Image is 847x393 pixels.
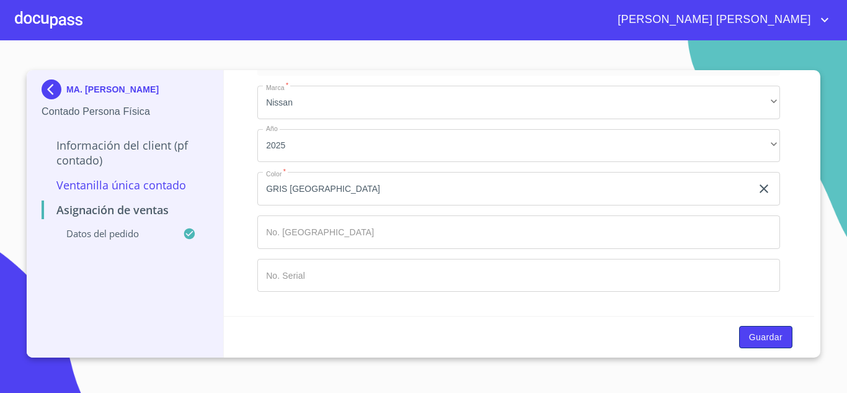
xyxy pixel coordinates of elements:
[608,10,832,30] button: account of current user
[749,330,783,345] span: Guardar
[756,181,771,196] button: clear input
[42,79,66,99] img: Docupass spot blue
[42,227,183,240] p: Datos del pedido
[739,326,792,349] button: Guardar
[42,79,208,104] div: MA. [PERSON_NAME]
[42,178,208,192] p: Ventanilla única contado
[608,10,817,30] span: [PERSON_NAME] [PERSON_NAME]
[42,138,208,168] p: Información del Client (PF contado)
[257,86,780,119] div: Nissan
[42,202,208,217] p: Asignación de Ventas
[42,104,208,119] p: Contado Persona Física
[66,84,159,94] p: MA. [PERSON_NAME]
[257,129,780,163] div: 2025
